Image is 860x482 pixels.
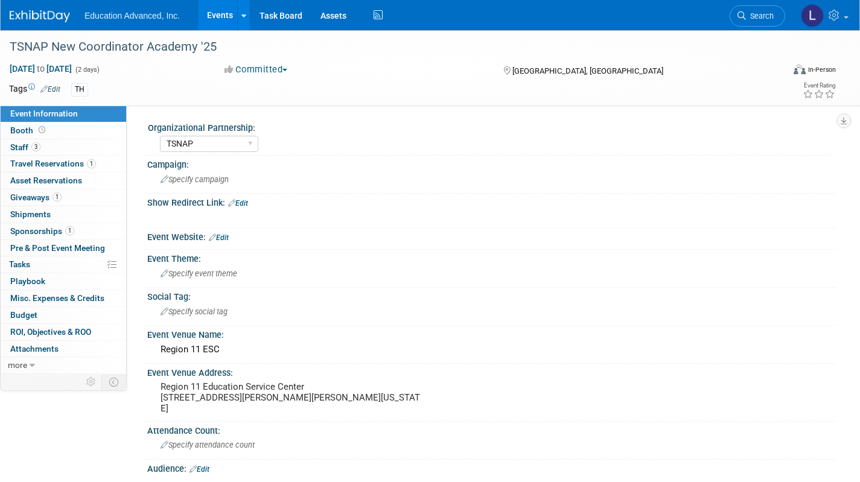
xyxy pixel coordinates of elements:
[156,340,827,359] div: Region 11 ESC
[1,156,126,172] a: Travel Reservations1
[220,63,292,76] button: Committed
[10,226,74,236] span: Sponsorships
[65,226,74,235] span: 1
[1,106,126,122] a: Event Information
[9,83,60,97] td: Tags
[87,159,96,168] span: 1
[1,341,126,357] a: Attachments
[81,374,102,390] td: Personalize Event Tab Strip
[209,233,229,242] a: Edit
[1,139,126,156] a: Staff3
[147,364,836,379] div: Event Venue Address:
[40,85,60,94] a: Edit
[746,11,774,21] span: Search
[10,293,104,303] span: Misc. Expenses & Credits
[10,327,91,337] span: ROI, Objectives & ROO
[1,307,126,323] a: Budget
[730,5,785,27] a: Search
[1,206,126,223] a: Shipments
[10,109,78,118] span: Event Information
[228,199,248,208] a: Edit
[1,223,126,239] a: Sponsorships1
[161,381,421,414] pre: Region 11 Education Service Center [STREET_ADDRESS][PERSON_NAME][PERSON_NAME][US_STATE]
[10,276,45,286] span: Playbook
[36,125,48,135] span: Booth not reserved yet
[1,357,126,373] a: more
[1,273,126,290] a: Playbook
[10,192,62,202] span: Giveaways
[31,142,40,151] span: 3
[807,65,836,74] div: In-Person
[1,189,126,206] a: Giveaways1
[512,66,663,75] span: [GEOGRAPHIC_DATA], [GEOGRAPHIC_DATA]
[71,83,88,96] div: TH
[161,175,229,184] span: Specify campaign
[161,440,255,449] span: Specify attendance count
[5,36,765,58] div: TSNAP New Coordinator Academy '25
[102,374,127,390] td: Toggle Event Tabs
[1,122,126,139] a: Booth
[801,4,824,27] img: Lara Miller
[10,10,70,22] img: ExhibitDay
[10,310,37,320] span: Budget
[10,243,105,253] span: Pre & Post Event Meeting
[147,156,836,171] div: Campaign:
[74,66,100,74] span: (2 days)
[1,324,126,340] a: ROI, Objectives & ROO
[161,307,228,316] span: Specify social tag
[10,176,82,185] span: Asset Reservations
[147,288,836,303] div: Social Tag:
[190,465,209,474] a: Edit
[1,290,126,306] a: Misc. Expenses & Credits
[803,83,835,89] div: Event Rating
[713,63,836,81] div: Event Format
[10,142,40,152] span: Staff
[9,259,30,269] span: Tasks
[147,250,836,265] div: Event Theme:
[9,63,72,74] span: [DATE] [DATE]
[147,228,836,244] div: Event Website:
[10,209,51,219] span: Shipments
[1,173,126,189] a: Asset Reservations
[147,194,836,209] div: Show Redirect Link:
[10,125,48,135] span: Booth
[10,344,59,354] span: Attachments
[147,460,836,475] div: Audience:
[8,360,27,370] span: more
[148,119,830,134] div: Organizational Partnership:
[35,64,46,74] span: to
[1,256,126,273] a: Tasks
[147,422,836,437] div: Attendance Count:
[53,192,62,201] span: 1
[161,269,237,278] span: Specify event theme
[84,11,180,21] span: Education Advanced, Inc.
[794,65,806,74] img: Format-Inperson.png
[147,326,836,341] div: Event Venue Name:
[1,240,126,256] a: Pre & Post Event Meeting
[10,159,96,168] span: Travel Reservations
